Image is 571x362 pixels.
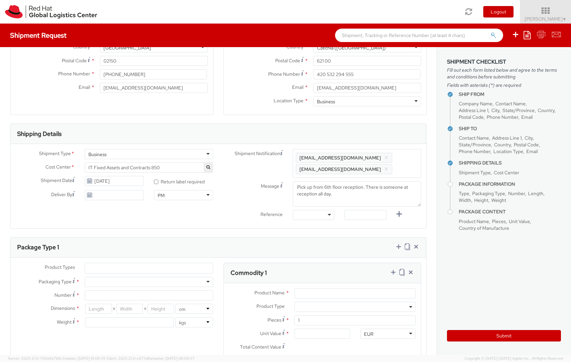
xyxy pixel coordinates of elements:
[563,16,567,22] span: ▼
[116,304,143,314] input: Width
[260,330,281,336] span: Unit Value
[154,180,158,184] input: Return label required
[459,107,488,113] span: Address Line 1
[45,264,75,270] span: Product Types
[459,142,491,148] span: State/Province
[487,114,518,120] span: Phone Number
[299,166,381,172] span: [EMAIL_ADDRESS][DOMAIN_NAME]
[5,5,97,19] img: rh-logistics-00dfa346123c4ec078e1.svg
[104,44,151,51] div: [GEOGRAPHIC_DATA]
[364,331,373,337] div: EUR
[495,101,526,107] span: Contact Name
[508,190,525,196] span: Number
[447,330,561,341] button: Submit
[231,269,267,276] h3: Commodity 1
[317,98,335,105] div: Business
[459,197,471,203] span: Width
[525,135,533,141] span: City
[10,32,67,39] h4: Shipment Request
[317,44,386,51] div: Czechia ([GEOGRAPHIC_DATA])
[235,150,280,157] span: Shipment Notification
[459,225,509,231] span: Country of Manufacture
[57,319,72,325] span: Weight
[459,148,490,154] span: Phone Number
[58,71,90,77] span: Phone Number
[299,155,381,161] span: [EMAIL_ADDRESS][DOMAIN_NAME]
[152,356,195,361] span: master, [DATE] 08:04:37
[474,197,488,203] span: Height
[45,164,71,171] span: Cost Center
[491,197,506,203] span: Weight
[447,67,561,80] span: Fill out each form listed below and agree to the terms and conditions before submitting
[525,16,567,22] span: [PERSON_NAME]
[240,344,281,350] span: Total Content Value
[85,304,112,314] input: Length
[148,304,174,314] input: Height
[384,165,389,173] button: ×
[509,218,530,224] span: Unit Value
[88,165,209,171] span: IT Fixed Assets and Contracts 850
[112,304,116,314] span: X
[275,58,300,64] span: Postal Code
[472,190,505,196] span: Packaging Type
[521,114,533,120] span: Email
[256,303,285,309] span: Product Type
[17,244,59,251] h3: Package Type 1
[158,192,165,199] div: PM
[62,58,87,64] span: Postal Code
[447,82,561,88] span: Fields with asterisks (*) are required
[143,304,147,314] span: X
[459,92,561,97] h4: Ship From
[154,177,206,185] label: Return label required
[494,142,511,148] span: Country
[335,29,503,42] input: Shipment, Tracking or Reference Number (at least 4 chars)
[260,211,283,217] span: Reference
[459,190,469,196] span: Type
[459,182,561,187] h4: Package Information
[39,279,72,285] span: Packaging Type
[492,218,506,224] span: Pieces
[54,292,72,298] span: Number
[538,107,555,113] span: Country
[65,356,106,361] span: master, [DATE] 10:09:35
[514,142,539,148] span: Postal Code
[502,107,535,113] span: State/Province
[79,84,90,90] span: Email
[384,154,389,162] button: ×
[483,6,514,17] button: Logout
[39,150,71,158] span: Shipment Type
[459,170,491,176] span: Shipment Type
[459,218,489,224] span: Product Name
[41,177,72,184] span: Shipment Date
[493,148,523,154] span: Location Type
[464,356,563,361] span: Copyright © [DATE]-[DATE] Agistix Inc., All Rights Reserved
[459,114,484,120] span: Postal Code
[459,101,492,107] span: Company Name
[526,148,538,154] span: Email
[17,131,62,137] h3: Shipping Details
[528,190,543,196] span: Length
[254,290,285,296] span: Product Name
[447,59,561,65] h3: Shipment Checklist
[492,135,522,141] span: Address Line 1
[88,151,107,158] div: Business
[85,162,213,173] span: IT Fixed Assets and Contracts 850
[459,126,561,131] h4: Ship To
[261,183,279,189] span: Message
[51,305,75,311] span: Dimensions
[459,135,489,141] span: Contact Name
[292,84,303,90] span: Email
[494,170,519,176] span: Cost Center
[8,356,106,361] span: Server: 2025.21.0-769a9a7b8c3
[459,209,561,214] h4: Package Content
[491,107,499,113] span: City
[51,191,72,198] span: Deliver By
[459,160,561,166] h4: Shipping Details
[274,98,303,104] span: Location Type
[268,71,300,77] span: Phone Number
[268,317,281,323] span: Pieces
[107,356,195,361] span: Client: 2025.21.0-c073d8a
